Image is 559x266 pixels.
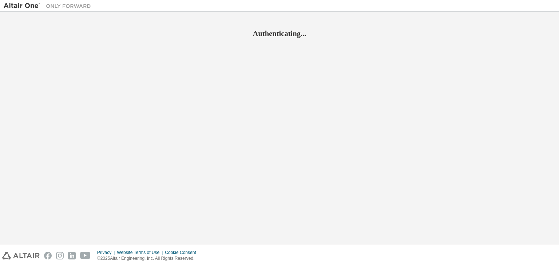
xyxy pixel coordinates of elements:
[2,252,40,259] img: altair_logo.svg
[117,250,165,255] div: Website Terms of Use
[97,250,117,255] div: Privacy
[80,252,91,259] img: youtube.svg
[44,252,52,259] img: facebook.svg
[97,255,201,262] p: © 2025 Altair Engineering, Inc. All Rights Reserved.
[165,250,200,255] div: Cookie Consent
[56,252,64,259] img: instagram.svg
[4,29,555,38] h2: Authenticating...
[68,252,76,259] img: linkedin.svg
[4,2,95,9] img: Altair One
